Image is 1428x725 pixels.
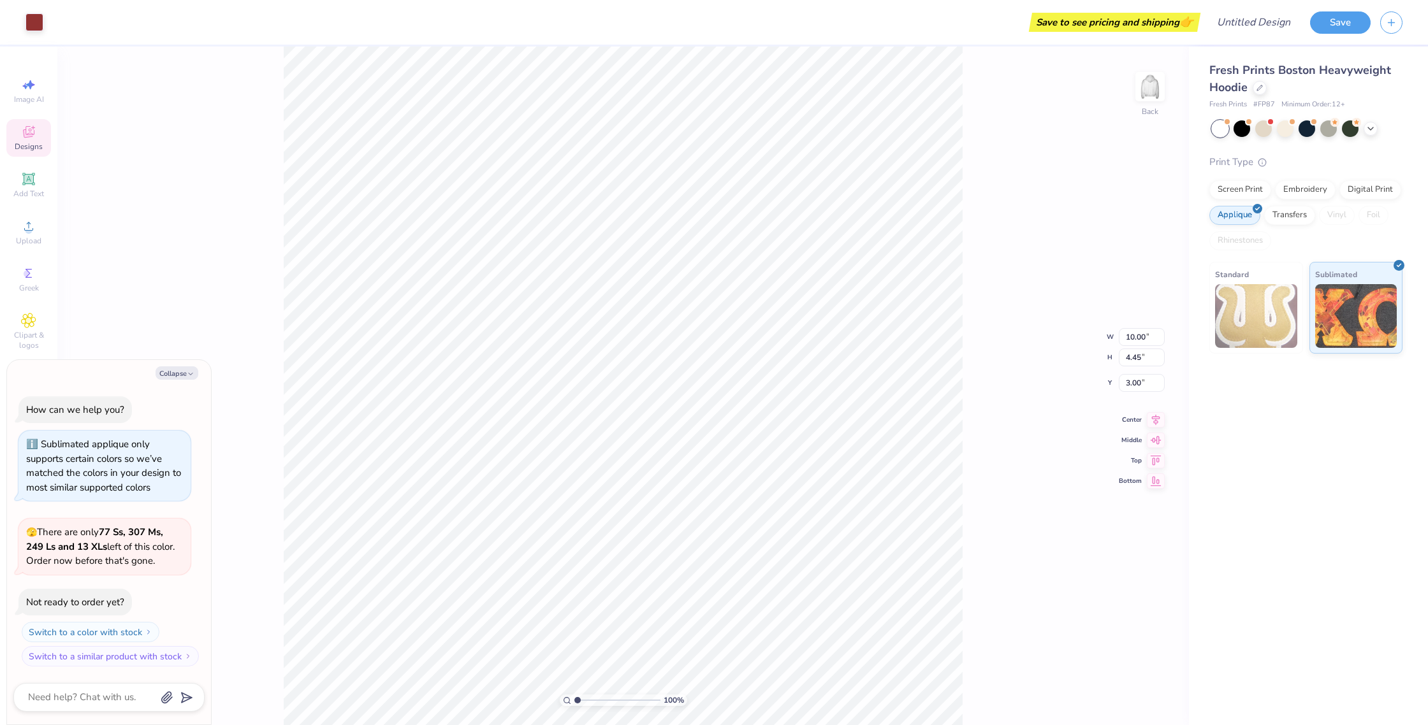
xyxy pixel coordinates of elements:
[1215,268,1249,281] span: Standard
[1209,99,1247,110] span: Fresh Prints
[1264,206,1315,225] div: Transfers
[1142,106,1158,117] div: Back
[184,652,192,660] img: Switch to a similar product with stock
[145,628,152,636] img: Switch to a color with stock
[26,403,124,416] div: How can we help you?
[1209,206,1260,225] div: Applique
[1137,74,1163,99] img: Back
[6,330,51,350] span: Clipart & logos
[26,526,175,567] span: There are only left of this color. Order now before that's gone.
[1339,180,1401,199] div: Digital Print
[1119,456,1142,465] span: Top
[26,596,124,608] div: Not ready to order yet?
[1209,231,1271,250] div: Rhinestones
[1310,11,1371,34] button: Save
[22,646,199,666] button: Switch to a similar product with stock
[1207,10,1300,35] input: Untitled Design
[13,189,44,199] span: Add Text
[1119,436,1142,445] span: Middle
[1209,155,1402,169] div: Print Type
[1215,284,1297,348] img: Standard
[1119,415,1142,424] span: Center
[1253,99,1275,110] span: # FP87
[1209,180,1271,199] div: Screen Print
[1315,284,1397,348] img: Sublimated
[1032,13,1197,32] div: Save to see pricing and shipping
[1179,14,1193,29] span: 👉
[1281,99,1345,110] span: Minimum Order: 12 +
[1359,206,1388,225] div: Foil
[16,236,41,246] span: Upload
[26,438,181,494] div: Sublimated applique only supports certain colors so we’ve matched the colors in your design to mo...
[1275,180,1336,199] div: Embroidery
[664,694,684,706] span: 100 %
[1209,62,1391,95] span: Fresh Prints Boston Heavyweight Hoodie
[14,94,44,104] span: Image AI
[1319,206,1355,225] div: Vinyl
[26,526,163,553] strong: 77 Ss, 307 Ms, 249 Ls and 13 XLs
[22,622,159,642] button: Switch to a color with stock
[156,366,198,380] button: Collapse
[15,141,43,152] span: Designs
[1119,477,1142,485] span: Bottom
[19,283,39,293] span: Greek
[1315,268,1357,281] span: Sublimated
[26,526,37,538] span: 🫣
